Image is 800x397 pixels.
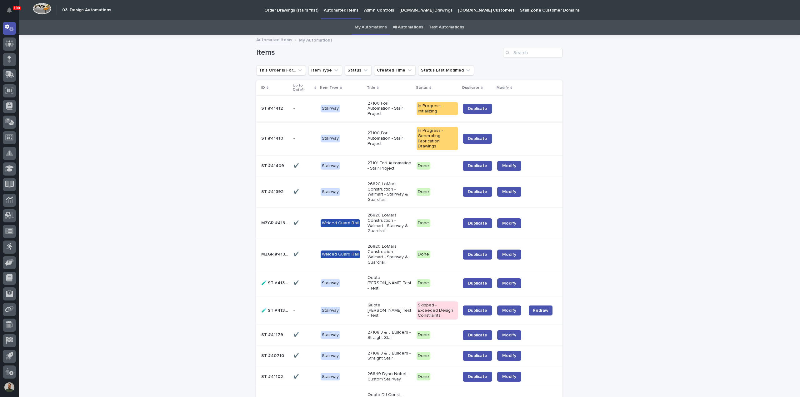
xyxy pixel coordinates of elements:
[256,270,562,296] tr: 🧪 ST #41351🧪 ST #41351 ✔️✔️ StairwayQuote [PERSON_NAME] Test - TestDoneDuplicateModify
[367,161,412,171] p: 27101 Fori Automation - Stair Project
[463,250,492,260] a: Duplicate
[293,331,300,338] p: ✔️
[468,136,487,141] span: Duplicate
[468,354,487,358] span: Duplicate
[468,333,487,337] span: Duplicate
[463,187,492,197] a: Duplicate
[463,305,492,315] a: Duplicate
[417,373,430,381] div: Done
[468,107,487,111] span: Duplicate
[261,135,284,141] p: ST #41410
[463,104,492,114] a: Duplicate
[497,278,521,288] a: Modify
[256,96,562,122] tr: ST #41412ST #41412 -- Stairway27100 Fori Automation - Stair ProjectIn Progress - InitializingDupl...
[429,20,464,35] a: Test Automations
[502,375,516,379] span: Modify
[3,4,16,17] button: Notifications
[462,84,479,91] p: Duplicate
[3,381,16,394] button: users-avatar
[321,279,340,287] div: Stairway
[463,278,492,288] a: Duplicate
[417,301,458,320] div: Skipped - Exceeded Design Constraints
[463,351,492,361] a: Duplicate
[367,330,412,340] p: 27108 J & J Builders - Straight Stair
[502,354,516,358] span: Modify
[345,65,372,75] button: Status
[256,239,562,270] tr: MZGR #41390MZGR #41390 ✔️✔️ Welded Guard Rail26820 LoMars Construction - Walmart - Stairway & Gua...
[417,219,430,227] div: Done
[468,375,487,379] span: Duplicate
[256,325,562,346] tr: ST #41179ST #41179 ✔️✔️ Stairway27108 J & J Builders - Straight StairDoneDuplicateModify
[367,131,412,146] p: 27100 Fori Automation - Stair Project
[293,219,300,226] p: ✔️
[497,187,521,197] a: Modify
[502,221,516,226] span: Modify
[463,161,492,171] a: Duplicate
[8,7,16,17] div: Notifications100
[261,352,285,359] p: ST #40710
[308,65,342,75] button: Item Type
[392,20,423,35] a: All Automations
[293,251,300,257] p: ✔️
[497,330,521,340] a: Modify
[468,281,487,285] span: Duplicate
[321,352,340,360] div: Stairway
[293,82,313,94] p: Up to Date?
[355,20,387,35] a: My Automations
[417,162,430,170] div: Done
[256,366,562,387] tr: ST #41102ST #41102 ✔️✔️ Stairway26849 Dyno Nobel - Custom StairwayDoneDuplicateModify
[374,65,416,75] button: Created Time
[367,351,412,361] p: 27108 J & J Builders - Straight Stair
[497,84,509,91] p: Modify
[497,218,521,228] a: Modify
[293,279,300,286] p: ✔️
[468,164,487,168] span: Duplicate
[256,345,562,366] tr: ST #40710ST #40710 ✔️✔️ Stairway27108 J & J Builders - Straight StairDoneDuplicateModify
[321,251,360,258] div: Welded Guard Rail
[468,252,487,257] span: Duplicate
[502,333,516,337] span: Modify
[468,308,487,313] span: Duplicate
[321,162,340,170] div: Stairway
[256,296,562,325] tr: 🧪 ST #41350🧪 ST #41350 -- StairwayQuote [PERSON_NAME] Test - TestSkipped - Exceeded Design Constr...
[468,221,487,226] span: Duplicate
[497,351,521,361] a: Modify
[261,188,285,195] p: ST #41392
[261,307,290,313] p: 🧪 ST #41350
[497,372,521,382] a: Modify
[502,281,516,285] span: Modify
[463,330,492,340] a: Duplicate
[502,164,516,168] span: Modify
[417,352,430,360] div: Done
[293,135,296,141] p: -
[502,190,516,194] span: Modify
[14,6,20,10] p: 100
[417,127,458,150] div: In Progress - Generating Fabrication Drawings
[321,307,340,315] div: Stairway
[261,279,290,286] p: 🧪 ST #41351
[416,84,428,91] p: Status
[417,188,430,196] div: Done
[367,84,375,91] p: Title
[321,219,360,227] div: Welded Guard Rail
[367,275,412,291] p: Quote [PERSON_NAME] Test - Test
[256,36,292,43] a: Automated Items
[497,305,521,315] a: Modify
[293,105,296,111] p: -
[367,303,412,318] p: Quote [PERSON_NAME] Test - Test
[418,65,474,75] button: Status Last Modified
[321,188,340,196] div: Stairway
[417,331,430,339] div: Done
[463,134,492,144] a: Duplicate
[417,279,430,287] div: Done
[502,308,516,313] span: Modify
[320,84,338,91] p: Item Type
[367,213,412,234] p: 26820 LoMars Construction - Walmart - Stairway & Guardrail
[502,252,516,257] span: Modify
[463,372,492,382] a: Duplicate
[293,188,300,195] p: ✔️
[256,207,562,239] tr: MZGR #41391MZGR #41391 ✔️✔️ Welded Guard Rail26820 LoMars Construction - Walmart - Stairway & Gua...
[293,373,300,380] p: ✔️
[533,307,548,314] span: Redraw
[256,65,306,75] button: This Order is For...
